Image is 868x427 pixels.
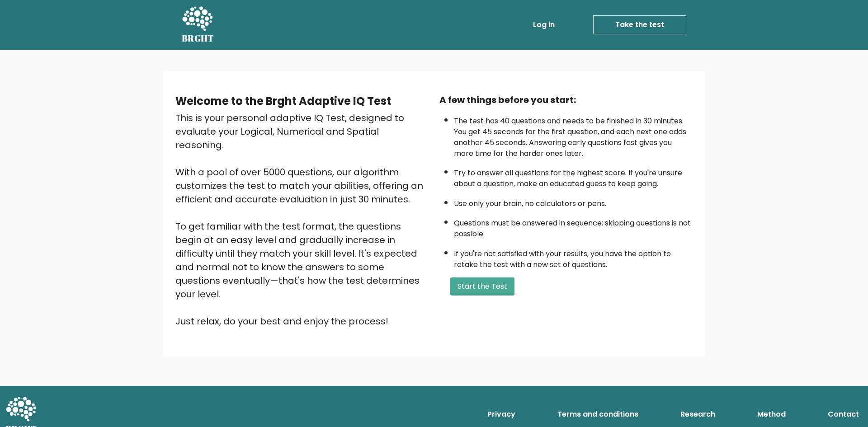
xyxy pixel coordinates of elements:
[175,94,391,108] b: Welcome to the Brght Adaptive IQ Test
[754,405,789,423] a: Method
[484,405,519,423] a: Privacy
[529,16,558,34] a: Log in
[454,163,693,189] li: Try to answer all questions for the highest score. If you're unsure about a question, make an edu...
[454,213,693,239] li: Questions must be answered in sequence; skipping questions is not possible.
[182,4,214,46] a: BRGHT
[439,93,693,107] div: A few things before you start:
[554,405,642,423] a: Terms and conditions
[824,405,863,423] a: Contact
[175,111,429,328] div: This is your personal adaptive IQ Test, designed to evaluate your Logical, Numerical and Spatial ...
[454,111,693,159] li: The test has 40 questions and needs to be finished in 30 minutes. You get 45 seconds for the firs...
[593,15,686,34] a: Take the test
[454,244,693,270] li: If you're not satisfied with your results, you have the option to retake the test with a new set ...
[677,405,719,423] a: Research
[450,277,514,296] button: Start the Test
[182,33,214,44] h5: BRGHT
[454,194,693,209] li: Use only your brain, no calculators or pens.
